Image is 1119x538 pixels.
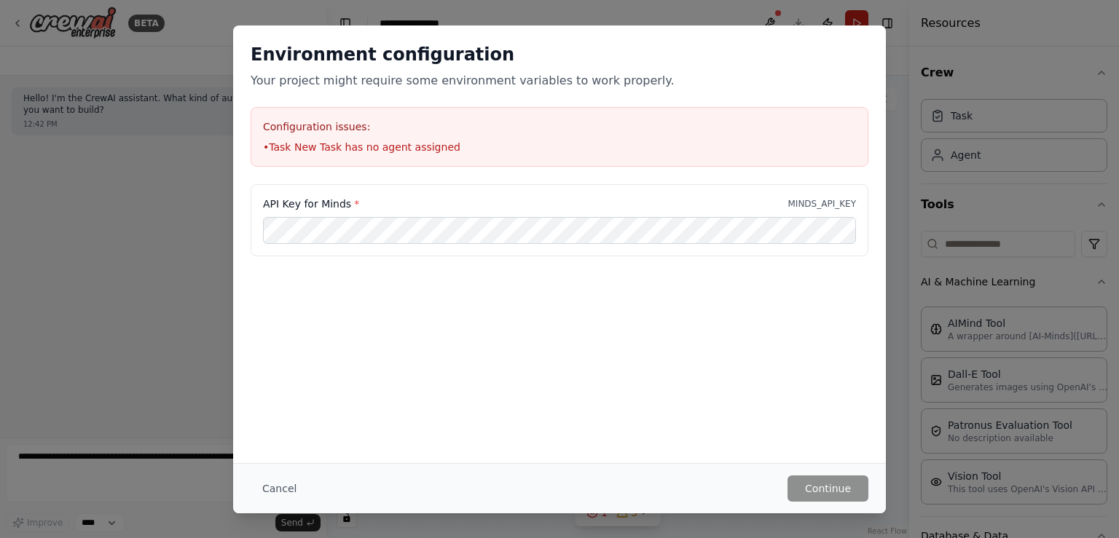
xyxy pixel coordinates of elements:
[263,140,856,154] li: • Task New Task has no agent assigned
[251,475,308,502] button: Cancel
[788,475,868,502] button: Continue
[263,197,359,211] label: API Key for Minds
[788,198,857,210] p: MINDS_API_KEY
[263,119,856,134] h3: Configuration issues:
[251,43,868,66] h2: Environment configuration
[251,72,868,90] p: Your project might require some environment variables to work properly.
